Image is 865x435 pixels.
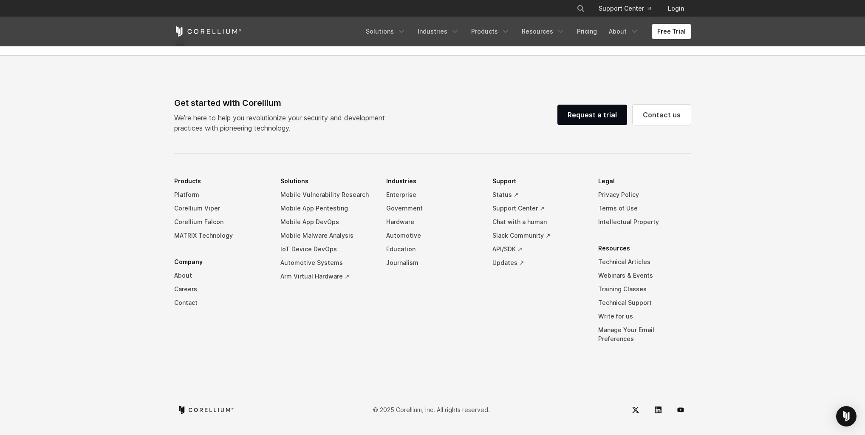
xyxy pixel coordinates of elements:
a: Login [661,1,691,16]
a: Pricing [572,24,602,39]
a: Manage Your Email Preferences [598,323,691,346]
a: Contact [174,296,267,310]
a: Training Classes [598,282,691,296]
a: Solutions [361,24,411,39]
a: Slack Community ↗ [492,229,585,242]
a: Government [386,202,479,215]
a: Education [386,242,479,256]
a: Enterprise [386,188,479,202]
a: Support Center [592,1,658,16]
a: API/SDK ↗ [492,242,585,256]
div: Navigation Menu [566,1,691,16]
div: Get started with Corellium [174,97,392,109]
a: About [604,24,644,39]
a: Automotive Systems [280,256,373,270]
a: Mobile Vulnerability Research [280,188,373,202]
a: Corellium home [178,406,234,414]
div: Navigation Menu [361,24,691,39]
div: Open Intercom Messenger [836,406,857,426]
a: Write for us [598,310,691,323]
a: Mobile Malware Analysis [280,229,373,242]
a: Terms of Use [598,202,691,215]
a: Privacy Policy [598,188,691,202]
a: Corellium Viper [174,202,267,215]
a: Hardware [386,215,479,229]
a: Status ↗ [492,188,585,202]
a: Contact us [633,105,691,125]
a: Mobile App DevOps [280,215,373,229]
a: Careers [174,282,267,296]
a: Products [466,24,515,39]
a: Resources [517,24,570,39]
a: IoT Device DevOps [280,242,373,256]
a: Webinars & Events [598,269,691,282]
a: Intellectual Property [598,215,691,229]
a: Corellium Home [174,26,242,37]
a: Updates ↗ [492,256,585,270]
a: About [174,269,267,282]
a: Free Trial [652,24,691,39]
a: Journalism [386,256,479,270]
a: Industries [413,24,464,39]
a: Automotive [386,229,479,242]
a: Platform [174,188,267,202]
a: Request a trial [557,105,627,125]
a: Arm Virtual Hardware ↗ [280,270,373,283]
button: Search [573,1,588,16]
p: © 2025 Corellium, Inc. All rights reserved. [373,405,490,414]
a: YouTube [670,400,691,420]
a: Support Center ↗ [492,202,585,215]
a: LinkedIn [648,400,668,420]
a: Mobile App Pentesting [280,202,373,215]
div: Navigation Menu [174,174,691,358]
a: Chat with a human [492,215,585,229]
a: Technical Support [598,296,691,310]
a: MATRIX Technology [174,229,267,242]
a: Corellium Falcon [174,215,267,229]
a: Twitter [625,400,646,420]
a: Technical Articles [598,255,691,269]
p: We’re here to help you revolutionize your security and development practices with pioneering tech... [174,113,392,133]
